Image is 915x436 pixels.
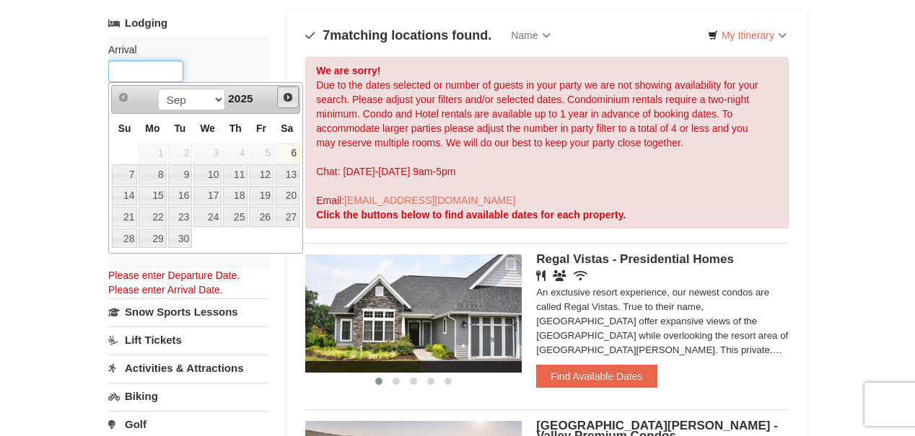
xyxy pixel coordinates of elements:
[316,65,380,76] strong: We are sorry!
[500,21,561,50] a: Name
[139,143,166,164] span: 1
[168,143,193,164] span: 2
[193,164,222,184] a: 10
[118,123,131,134] span: Sunday
[249,143,273,164] span: 5
[168,186,193,206] a: 16
[139,228,166,249] a: 29
[249,186,273,206] a: 19
[275,164,299,184] a: 13
[281,123,293,134] span: Saturday
[282,92,294,103] span: Next
[139,186,166,206] a: 15
[174,123,185,134] span: Tuesday
[112,207,137,227] a: 21
[316,209,626,221] strong: Click the buttons below to find available dates for each property.
[112,186,137,206] a: 14
[108,298,269,325] a: Snow Sports Lessons
[305,28,491,43] h4: matching locations found.
[108,355,269,381] a: Activities & Attractions
[553,270,566,281] i: Banquet Facilities
[223,186,248,206] a: 18
[108,10,269,36] a: Lodging
[536,270,546,281] i: Restaurant
[228,92,253,104] span: 2025
[108,383,269,409] a: Biking
[168,207,193,227] a: 23
[193,207,222,227] a: 24
[200,123,215,134] span: Wednesday
[536,252,734,266] span: Regal Vistas - Presidential Homes
[249,207,273,227] a: 26
[112,228,137,249] a: 28
[223,207,248,227] a: 25
[256,123,266,134] span: Friday
[229,123,242,134] span: Thursday
[108,282,269,297] div: Please enter Arrival Date.
[275,186,299,206] a: 20
[249,164,273,184] a: 12
[118,92,129,103] span: Prev
[145,123,159,134] span: Monday
[139,164,166,184] a: 8
[305,57,789,228] div: Due to the dates selected or number of guests in your party we are not showing availability for y...
[108,326,269,353] a: Lift Tickets
[193,143,222,164] span: 3
[112,164,137,184] a: 7
[277,86,299,108] a: Next
[323,28,330,43] span: 7
[168,228,193,249] a: 30
[223,143,248,164] span: 4
[699,25,796,46] a: My Itinerary
[536,285,789,357] div: An exclusive resort experience, our newest condos are called Regal Vistas. True to their name, [G...
[108,268,269,282] div: Please enter Departure Date.
[108,43,258,57] label: Arrival
[275,207,299,227] a: 27
[139,207,166,227] a: 22
[275,143,299,164] a: 6
[223,164,248,184] a: 11
[536,365,657,388] button: Find Available Dates
[574,270,587,281] i: Wireless Internet (free)
[168,164,193,184] a: 9
[344,195,515,206] a: [EMAIL_ADDRESS][DOMAIN_NAME]
[193,186,222,206] a: 17
[113,87,133,107] a: Prev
